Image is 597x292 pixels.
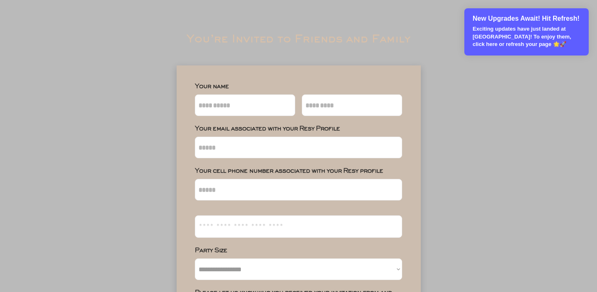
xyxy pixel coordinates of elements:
div: Your name [195,84,402,89]
p: New Upgrades Await! Hit Refresh! [473,14,581,23]
p: Exciting updates have just landed at [GEOGRAPHIC_DATA]! To enjoy them, click here or refresh your... [473,25,581,48]
div: Your email associated with your Resy Profile [195,126,402,132]
div: You’re Invited to Friends and Family [187,35,410,45]
div: Party Size [195,248,402,253]
div: Your cell phone number associated with your Resy profile [195,168,402,174]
